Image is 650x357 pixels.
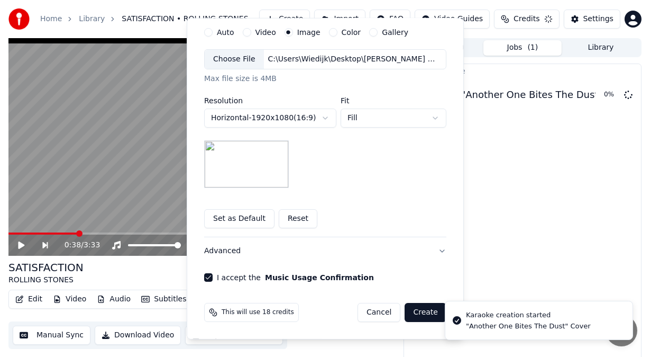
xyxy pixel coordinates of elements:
button: Cancel [358,303,400,322]
button: Set as Default [204,209,274,228]
label: Auto [217,29,234,36]
label: Color [341,29,361,36]
span: This will use 18 credits [222,308,294,317]
label: Image [297,29,320,36]
button: Reset [278,209,317,228]
button: I accept the [264,274,373,281]
div: Choose File [205,50,264,69]
div: VideoCustomize Karaoke Video: Use Image, Video, or Color [204,28,446,237]
label: Fit [341,97,446,104]
div: C:\Users\Wiedijk\Desktop\[PERSON_NAME] videos\bw.JPG [263,54,443,65]
label: Video [255,29,276,36]
label: I accept the [217,274,374,281]
div: Max file size is 4MB [204,74,446,84]
button: Advanced [204,237,446,265]
label: Resolution [204,97,336,104]
button: Create [405,303,446,322]
label: Gallery [382,29,408,36]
